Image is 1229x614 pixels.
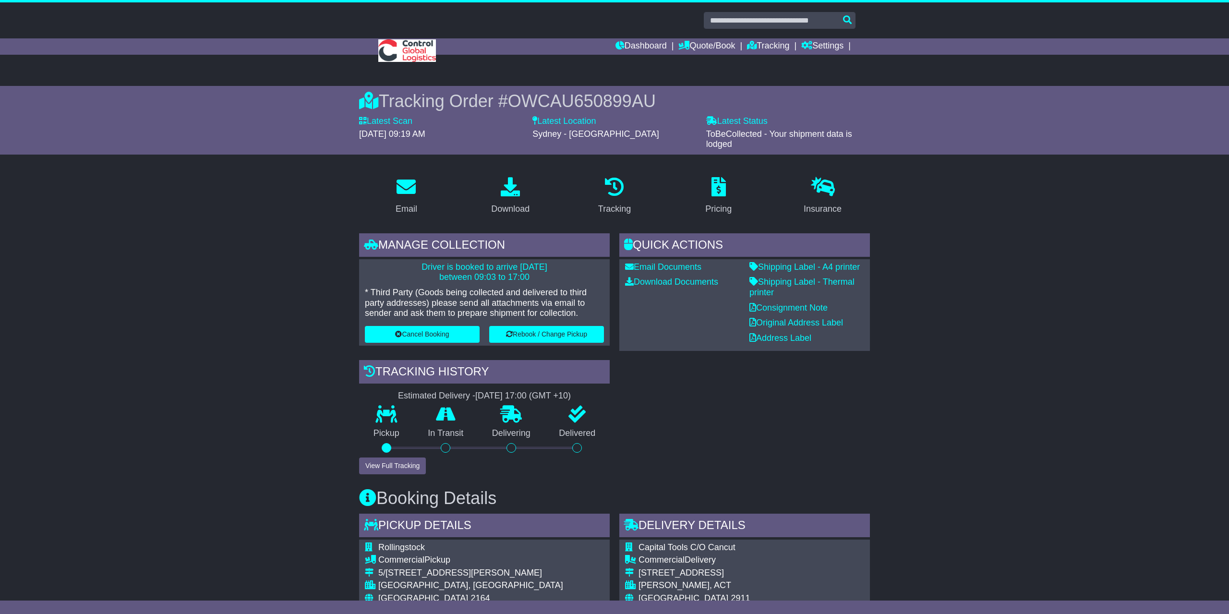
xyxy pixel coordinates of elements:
h3: Booking Details [359,489,870,508]
a: Quote/Book [678,38,735,55]
a: Shipping Label - A4 printer [749,262,860,272]
div: Insurance [804,203,842,216]
a: Settings [801,38,843,55]
a: Download [485,174,536,219]
p: Pickup [359,428,414,439]
div: Pickup Details [359,514,610,540]
span: 2911 [731,593,750,603]
a: Download Documents [625,277,718,287]
span: Commercial [378,555,424,565]
p: * Third Party (Goods being collected and delivered to third party addresses) please send all atta... [365,288,604,319]
div: [PERSON_NAME], ACT [639,580,785,591]
p: Delivered [545,428,610,439]
label: Latest Status [706,116,768,127]
button: Cancel Booking [365,326,480,343]
span: [GEOGRAPHIC_DATA] [639,593,728,603]
span: OWCAU650899AU [508,91,656,111]
div: Tracking history [359,360,610,386]
span: ToBeCollected - Your shipment data is lodged [706,129,852,149]
a: Shipping Label - Thermal printer [749,277,855,297]
a: Dashboard [615,38,667,55]
label: Latest Location [532,116,596,127]
div: Manage collection [359,233,610,259]
div: Email [396,203,417,216]
div: [STREET_ADDRESS] [639,568,785,578]
div: Tracking Order # [359,91,870,111]
a: Insurance [797,174,848,219]
p: In Transit [414,428,478,439]
span: [DATE] 09:19 AM [359,129,425,139]
a: Tracking [592,174,637,219]
a: Tracking [747,38,789,55]
div: Pricing [705,203,732,216]
a: Original Address Label [749,318,843,327]
button: Rebook / Change Pickup [489,326,604,343]
div: Pickup [378,555,563,566]
span: Commercial [639,555,685,565]
a: Email [389,174,423,219]
div: Delivery Details [619,514,870,540]
div: Delivery [639,555,785,566]
div: [GEOGRAPHIC_DATA], [GEOGRAPHIC_DATA] [378,580,563,591]
span: Capital Tools C/O Cancut [639,542,735,552]
div: Estimated Delivery - [359,391,610,401]
p: Delivering [478,428,545,439]
span: Rollingstock [378,542,425,552]
div: [DATE] 17:00 (GMT +10) [475,391,571,401]
span: 2164 [470,593,490,603]
a: Pricing [699,174,738,219]
span: Sydney - [GEOGRAPHIC_DATA] [532,129,659,139]
div: Quick Actions [619,233,870,259]
span: [GEOGRAPHIC_DATA] [378,593,468,603]
div: Download [491,203,530,216]
div: 5/[STREET_ADDRESS][PERSON_NAME] [378,568,563,578]
p: Driver is booked to arrive [DATE] between 09:03 to 17:00 [365,262,604,283]
div: Tracking [598,203,631,216]
a: Address Label [749,333,811,343]
label: Latest Scan [359,116,412,127]
a: Consignment Note [749,303,828,313]
a: Email Documents [625,262,701,272]
button: View Full Tracking [359,457,426,474]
